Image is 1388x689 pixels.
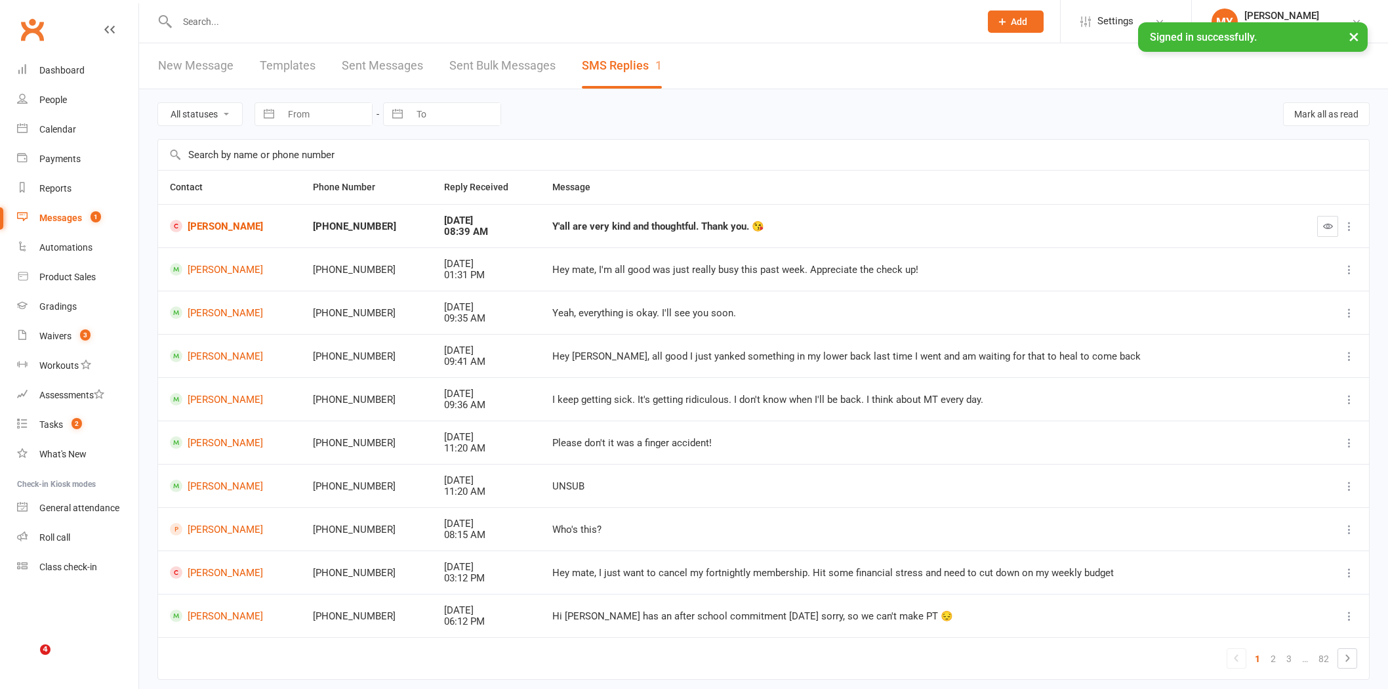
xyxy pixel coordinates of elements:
[444,302,528,313] div: [DATE]
[313,524,420,535] div: [PHONE_NUMBER]
[541,171,1291,204] th: Message
[444,573,528,584] div: 03:12 PM
[16,13,49,46] a: Clubworx
[71,418,82,429] span: 2
[17,440,138,469] a: What's New
[313,611,420,622] div: [PHONE_NUMBER]
[158,43,234,89] a: New Message
[444,226,528,238] div: 08:39 AM
[80,329,91,341] span: 3
[313,438,420,449] div: [PHONE_NUMBER]
[170,436,289,449] a: [PERSON_NAME]
[170,306,289,319] a: [PERSON_NAME]
[1265,650,1281,668] a: 2
[39,154,81,164] div: Payments
[39,124,76,135] div: Calendar
[444,530,528,541] div: 08:15 AM
[444,215,528,226] div: [DATE]
[39,503,119,513] div: General attendance
[988,10,1044,33] button: Add
[17,115,138,144] a: Calendar
[313,264,420,276] div: [PHONE_NUMBER]
[552,524,1279,535] div: Who's this?
[158,140,1369,170] input: Search by name or phone number
[173,12,971,31] input: Search...
[1297,650,1313,668] a: …
[313,568,420,579] div: [PHONE_NUMBER]
[552,308,1279,319] div: Yeah, everything is okay. I'll see you soon.
[17,493,138,523] a: General attendance kiosk mode
[17,381,138,410] a: Assessments
[444,443,528,454] div: 11:20 AM
[552,481,1279,492] div: UNSUB
[1342,22,1366,51] button: ×
[552,438,1279,449] div: Please don't it was a finger accident!
[13,644,45,676] iframe: Intercom live chat
[17,174,138,203] a: Reports
[170,566,289,579] a: [PERSON_NAME]
[39,65,85,75] div: Dashboard
[313,481,420,492] div: [PHONE_NUMBER]
[432,171,540,204] th: Reply Received
[313,394,420,406] div: [PHONE_NUMBER]
[655,58,662,72] div: 1
[444,400,528,411] div: 09:36 AM
[313,351,420,362] div: [PHONE_NUMBER]
[39,242,92,253] div: Automations
[1011,16,1027,27] span: Add
[552,611,1279,622] div: Hi [PERSON_NAME] has an after school commitment [DATE] sorry, so we can't make PT 😔
[444,345,528,356] div: [DATE]
[1250,650,1265,668] a: 1
[39,532,70,543] div: Roll call
[17,322,138,351] a: Waivers 3
[1313,650,1334,668] a: 82
[39,562,97,572] div: Class check-in
[1283,102,1370,126] button: Mark all as read
[313,308,420,319] div: [PHONE_NUMBER]
[1150,31,1257,43] span: Signed in successfully.
[444,270,528,281] div: 01:31 PM
[409,103,500,125] input: To
[170,610,289,622] a: [PERSON_NAME]
[1281,650,1297,668] a: 3
[170,263,289,276] a: [PERSON_NAME]
[39,419,63,430] div: Tasks
[1212,9,1238,35] div: MY
[39,213,82,223] div: Messages
[444,518,528,530] div: [DATE]
[552,221,1279,232] div: Y'all are very kind and thoughtful. Thank you. 😘
[39,94,67,105] div: People
[1097,7,1133,36] span: Settings
[444,486,528,497] div: 11:20 AM
[444,356,528,367] div: 09:41 AM
[582,43,662,89] a: SMS Replies1
[444,616,528,627] div: 06:12 PM
[17,144,138,174] a: Payments
[552,394,1279,406] div: I keep getting sick. It's getting ridiculous. I don't know when I'll be back. I think about MT ev...
[444,432,528,443] div: [DATE]
[17,262,138,292] a: Product Sales
[170,350,289,362] a: [PERSON_NAME]
[39,360,79,371] div: Workouts
[170,523,289,535] a: [PERSON_NAME]
[39,449,87,459] div: What's New
[39,183,71,194] div: Reports
[260,43,316,89] a: Templates
[91,211,101,222] span: 1
[449,43,556,89] a: Sent Bulk Messages
[39,331,71,341] div: Waivers
[39,272,96,282] div: Product Sales
[17,56,138,85] a: Dashboard
[158,171,301,204] th: Contact
[444,562,528,573] div: [DATE]
[281,103,372,125] input: From
[17,523,138,553] a: Roll call
[17,553,138,582] a: Class kiosk mode
[39,301,77,312] div: Gradings
[444,605,528,616] div: [DATE]
[552,568,1279,579] div: Hey mate, I just want to cancel my fortnightly membership. Hit some financial stress and need to ...
[170,480,289,492] a: [PERSON_NAME]
[444,388,528,400] div: [DATE]
[17,292,138,322] a: Gradings
[1244,10,1319,22] div: [PERSON_NAME]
